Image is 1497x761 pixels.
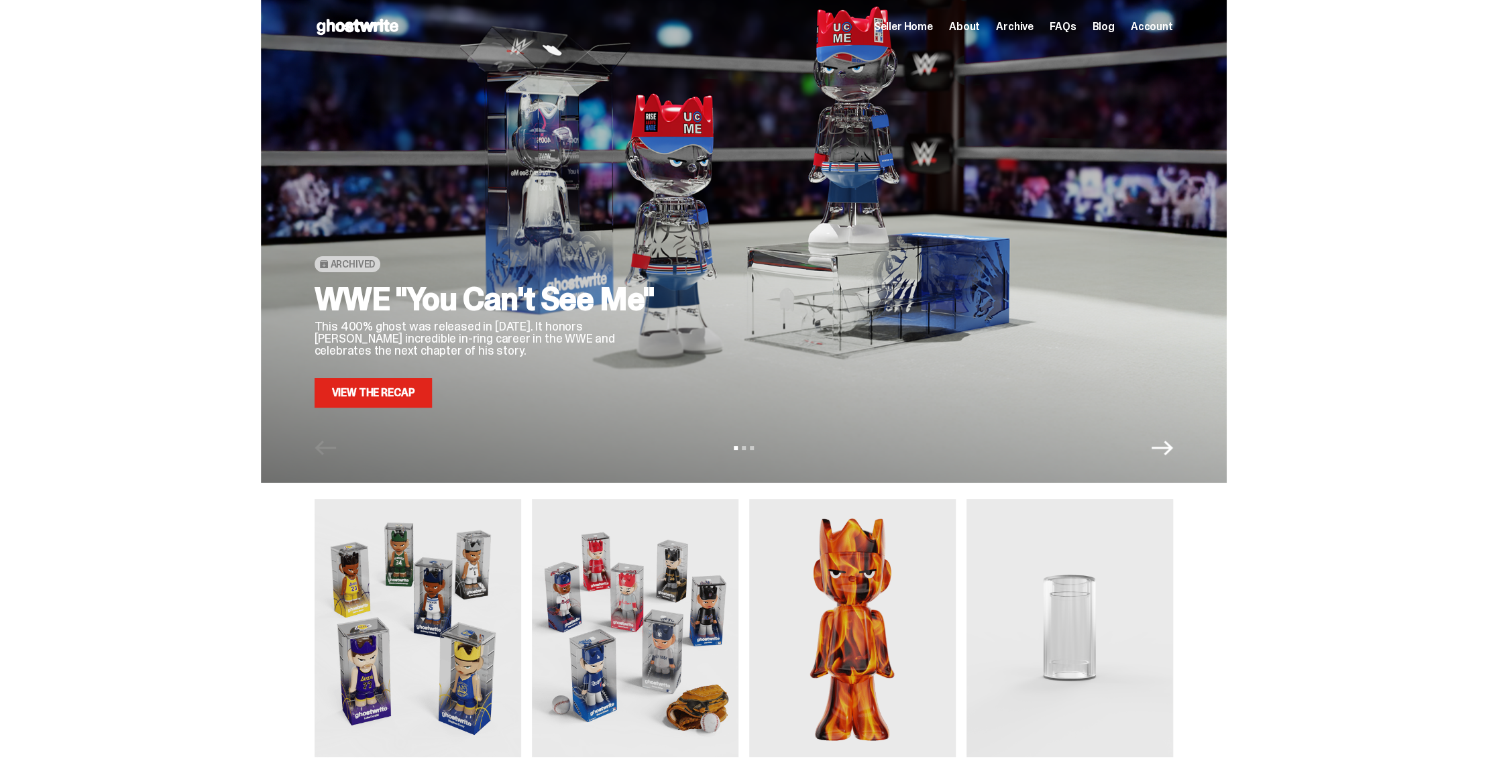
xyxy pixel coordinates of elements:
a: Blog [1092,21,1114,32]
img: Game Face (2025) [315,499,521,757]
a: Archive [996,21,1034,32]
img: Always On Fire [749,499,956,757]
button: View slide 1 [734,446,738,450]
a: Seller Home [874,21,933,32]
h2: WWE "You Can't See Me" [315,283,663,315]
button: View slide 2 [742,446,746,450]
span: Archived [331,259,376,270]
button: Next [1152,437,1173,459]
a: Account [1131,21,1173,32]
a: About [949,21,980,32]
img: Display Case for 100% ghosts [966,499,1173,757]
button: View slide 3 [750,446,754,450]
a: View the Recap [315,378,433,408]
img: Game Face (2025) [532,499,738,757]
p: This 400% ghost was released in [DATE]. It honors [PERSON_NAME] incredible in-ring career in the ... [315,320,663,357]
a: FAQs [1050,21,1076,32]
